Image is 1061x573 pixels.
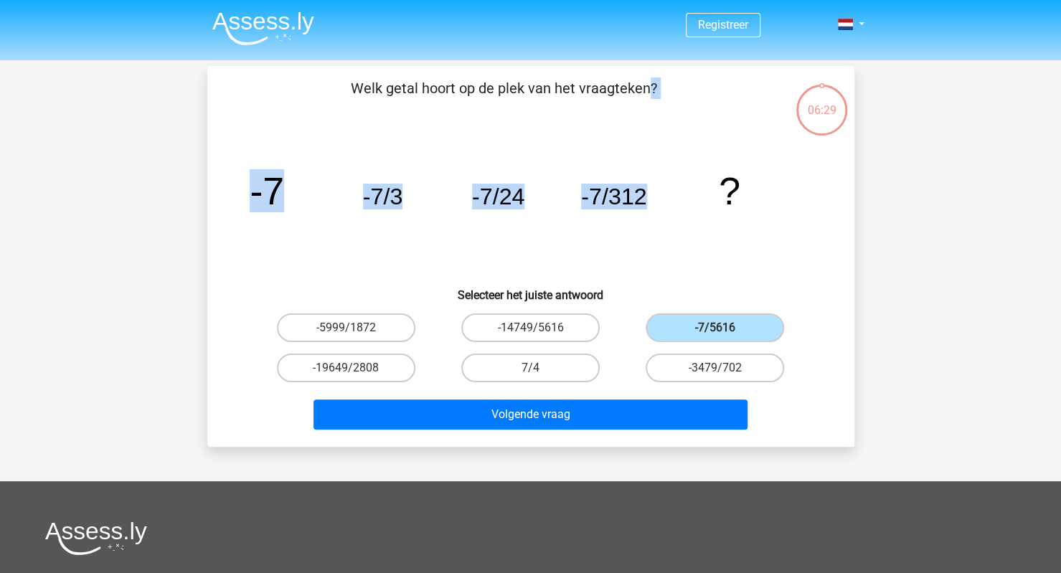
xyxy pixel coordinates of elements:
label: -14749/5616 [461,313,600,342]
label: -7/5616 [646,313,784,342]
h6: Selecteer het juiste antwoord [230,277,831,302]
label: -19649/2808 [277,354,415,382]
tspan: ? [719,169,740,212]
a: Registreer [698,18,748,32]
p: Welk getal hoort op de plek van het vraagteken? [230,77,778,120]
label: 7/4 [461,354,600,382]
div: 06:29 [795,83,849,119]
label: -3479/702 [646,354,784,382]
label: -5999/1872 [277,313,415,342]
button: Volgende vraag [313,399,748,430]
img: Assessly [212,11,314,45]
tspan: -7/312 [581,184,646,209]
tspan: -7/3 [362,184,402,209]
tspan: -7 [250,169,284,212]
tspan: -7/24 [471,184,524,209]
img: Assessly logo [45,521,147,555]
